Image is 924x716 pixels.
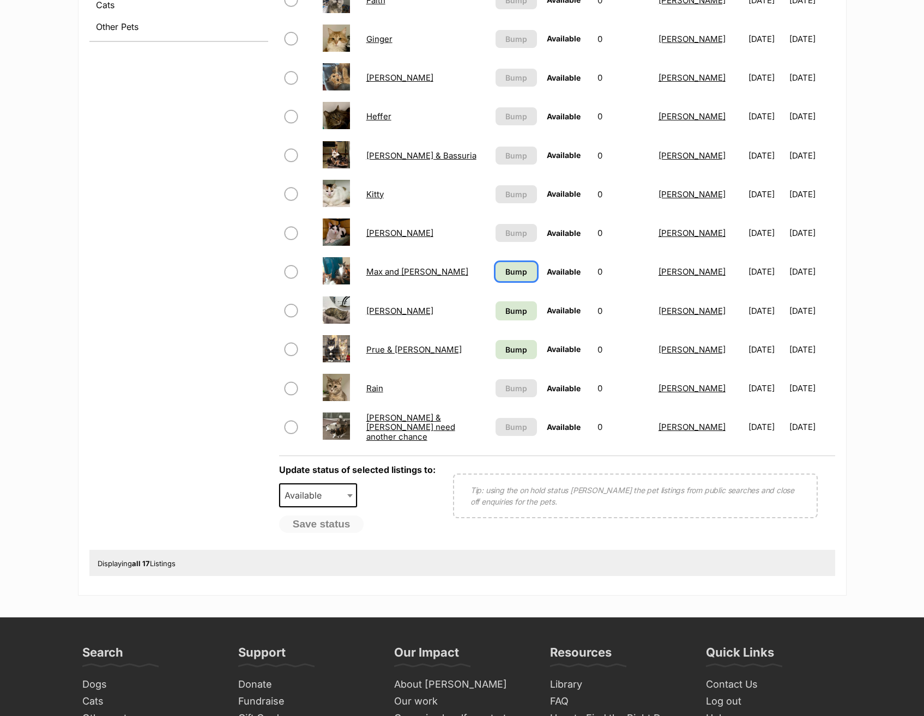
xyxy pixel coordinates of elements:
h3: Our Impact [394,645,459,666]
h3: Resources [550,645,612,666]
span: Available [547,34,581,43]
td: [DATE] [744,331,788,368]
a: [PERSON_NAME] [659,383,726,393]
a: Contact Us [702,676,847,693]
button: Bump [496,107,537,125]
span: Available [547,267,581,276]
a: Library [546,676,691,693]
span: Bump [505,227,527,239]
span: Available [279,483,358,507]
a: [PERSON_NAME] [659,266,726,277]
a: Bump [496,262,537,281]
td: [DATE] [789,59,834,96]
td: [DATE] [789,137,834,174]
span: Bump [505,305,527,317]
a: Max and [PERSON_NAME] [366,266,468,277]
a: [PERSON_NAME] [659,150,726,161]
td: [DATE] [744,292,788,330]
a: Bump [496,301,537,320]
a: [PERSON_NAME] [366,228,433,238]
td: 0 [593,20,653,58]
td: [DATE] [744,20,788,58]
h3: Search [82,645,123,666]
td: [DATE] [789,20,834,58]
td: 0 [593,253,653,290]
span: Available [547,344,581,354]
td: [DATE] [744,408,788,446]
a: [PERSON_NAME] [366,306,433,316]
span: Bump [505,189,527,200]
td: [DATE] [744,59,788,96]
a: [PERSON_NAME] [659,72,726,83]
td: [DATE] [744,253,788,290]
button: Save status [279,515,364,533]
a: [PERSON_NAME] [659,422,726,432]
td: [DATE] [789,408,834,446]
a: About [PERSON_NAME] [390,676,535,693]
a: Log out [702,693,847,710]
button: Bump [496,69,537,87]
td: 0 [593,369,653,407]
a: Ginger [366,34,392,44]
a: [PERSON_NAME] [659,344,726,355]
span: Bump [505,111,527,122]
a: Prue & [PERSON_NAME] [366,344,462,355]
a: [PERSON_NAME] [659,111,726,122]
button: Bump [496,185,537,203]
a: [PERSON_NAME] [659,34,726,44]
span: Bump [505,72,527,83]
td: [DATE] [789,292,834,330]
span: Available [547,150,581,160]
p: Tip: using the on hold status [PERSON_NAME] the pet listings from public searches and close off e... [470,484,800,507]
span: Available [280,488,333,503]
td: [DATE] [744,137,788,174]
td: [DATE] [744,175,788,213]
td: [DATE] [789,369,834,407]
strong: all 17 [132,559,150,568]
td: [DATE] [744,369,788,407]
td: 0 [593,98,653,135]
h3: Support [238,645,286,666]
td: [DATE] [789,98,834,135]
td: [DATE] [789,175,834,213]
td: 0 [593,175,653,213]
span: Displaying Listings [98,559,176,568]
td: 0 [593,408,653,446]
span: Available [547,228,581,238]
a: [PERSON_NAME] [659,189,726,199]
a: [PERSON_NAME] [366,72,433,83]
span: Available [547,422,581,432]
td: 0 [593,292,653,330]
td: 0 [593,59,653,96]
a: [PERSON_NAME] & [PERSON_NAME] need another chance [366,412,455,442]
span: Available [547,306,581,315]
a: Kitty [366,189,384,199]
a: [PERSON_NAME] [659,306,726,316]
a: [PERSON_NAME] & Bassuria [366,150,476,161]
td: [DATE] [789,253,834,290]
button: Bump [496,418,537,436]
h3: Quick Links [706,645,774,666]
button: Bump [496,147,537,165]
a: FAQ [546,693,691,710]
td: 0 [593,331,653,368]
td: [DATE] [744,98,788,135]
a: Dogs [78,676,223,693]
span: Bump [505,150,527,161]
a: Cats [78,693,223,710]
a: Our work [390,693,535,710]
img: Julie & Bassuria [323,141,350,168]
td: [DATE] [744,214,788,252]
span: Available [547,384,581,393]
span: Bump [505,421,527,433]
span: Available [547,112,581,121]
button: Bump [496,379,537,397]
a: Bump [496,340,537,359]
span: Bump [505,383,527,394]
td: [DATE] [789,214,834,252]
a: Heffer [366,111,391,122]
td: 0 [593,214,653,252]
button: Bump [496,224,537,242]
span: Available [547,73,581,82]
span: Bump [505,266,527,277]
